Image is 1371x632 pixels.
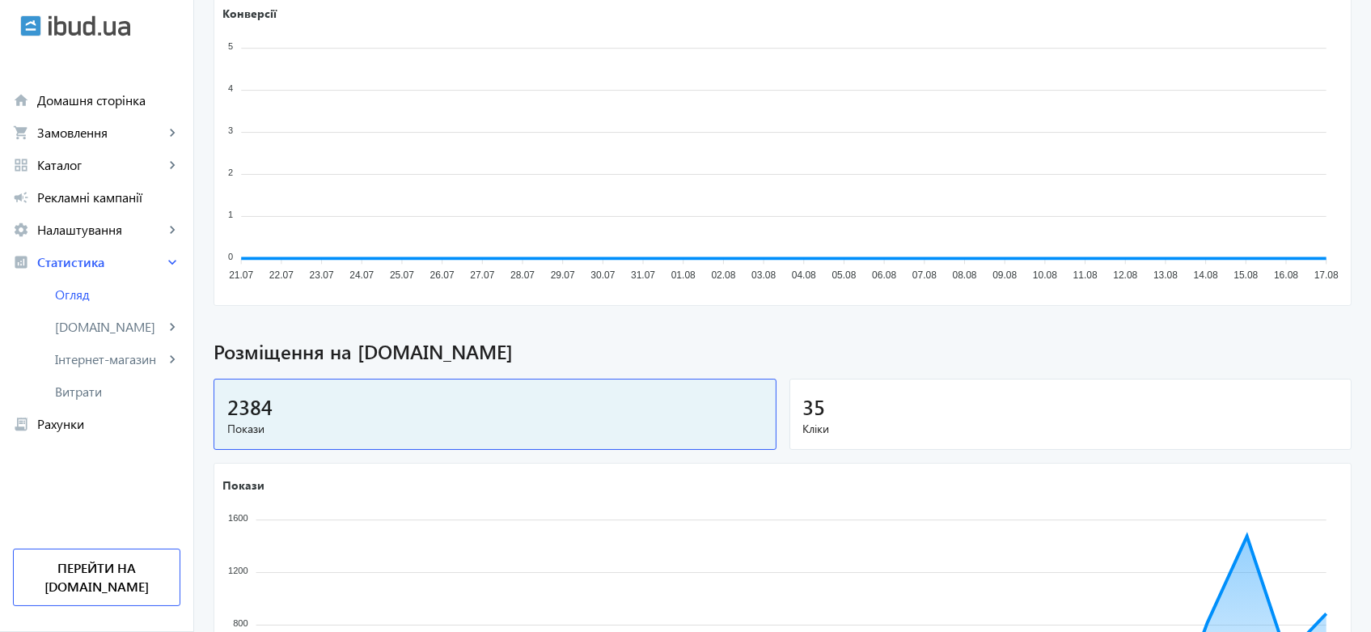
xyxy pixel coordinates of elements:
[551,269,575,281] tspan: 29.07
[792,269,816,281] tspan: 04.08
[590,269,615,281] tspan: 30.07
[228,513,248,523] tspan: 1600
[164,222,180,238] mat-icon: keyboard_arrow_right
[228,566,248,575] tspan: 1200
[13,92,29,108] mat-icon: home
[1113,269,1137,281] tspan: 12.08
[37,416,180,432] span: Рахунки
[164,254,180,270] mat-icon: keyboard_arrow_right
[803,393,826,420] span: 35
[37,125,164,141] span: Замовлення
[37,189,180,206] span: Рекламні кампанії
[55,286,180,303] span: Огляд
[1233,269,1258,281] tspan: 15.08
[803,421,1339,437] span: Кліки
[751,269,776,281] tspan: 03.08
[55,384,180,400] span: Витрати
[164,319,180,335] mat-icon: keyboard_arrow_right
[269,269,294,281] tspan: 22.07
[228,125,233,135] tspan: 3
[164,157,180,173] mat-icon: keyboard_arrow_right
[1073,269,1098,281] tspan: 11.08
[470,269,494,281] tspan: 27.07
[992,269,1017,281] tspan: 09.08
[711,269,735,281] tspan: 02.08
[227,421,763,437] span: Покази
[37,222,164,238] span: Налаштування
[953,269,977,281] tspan: 08.08
[37,157,164,173] span: Каталог
[349,269,374,281] tspan: 24.07
[13,125,29,141] mat-icon: shopping_cart
[1274,269,1298,281] tspan: 16.08
[37,254,164,270] span: Статистика
[164,351,180,367] mat-icon: keyboard_arrow_right
[227,393,273,420] span: 2384
[55,351,164,367] span: Інтернет-магазин
[1314,269,1339,281] tspan: 17.08
[912,269,937,281] tspan: 07.08
[1194,269,1218,281] tspan: 14.08
[20,15,41,36] img: ibud.svg
[872,269,896,281] tspan: 06.08
[228,210,233,219] tspan: 1
[214,338,1352,366] span: Розміщення на [DOMAIN_NAME]
[228,41,233,51] tspan: 5
[222,6,277,21] text: Конверсії
[37,92,180,108] span: Домашня сторінка
[671,269,696,281] tspan: 01.08
[13,254,29,270] mat-icon: analytics
[13,157,29,173] mat-icon: grid_view
[233,618,248,628] tspan: 800
[631,269,655,281] tspan: 31.07
[1033,269,1057,281] tspan: 10.08
[510,269,535,281] tspan: 28.07
[228,252,233,261] tspan: 0
[222,478,264,494] text: Покази
[390,269,414,281] tspan: 25.07
[1153,269,1178,281] tspan: 13.08
[55,319,164,335] span: [DOMAIN_NAME]
[13,222,29,238] mat-icon: settings
[13,549,180,606] a: Перейти на [DOMAIN_NAME]
[832,269,857,281] tspan: 05.08
[49,15,130,36] img: ibud_text.svg
[228,83,233,93] tspan: 4
[228,168,233,177] tspan: 2
[13,416,29,432] mat-icon: receipt_long
[13,189,29,206] mat-icon: campaign
[430,269,455,281] tspan: 26.07
[229,269,253,281] tspan: 21.07
[164,125,180,141] mat-icon: keyboard_arrow_right
[310,269,334,281] tspan: 23.07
